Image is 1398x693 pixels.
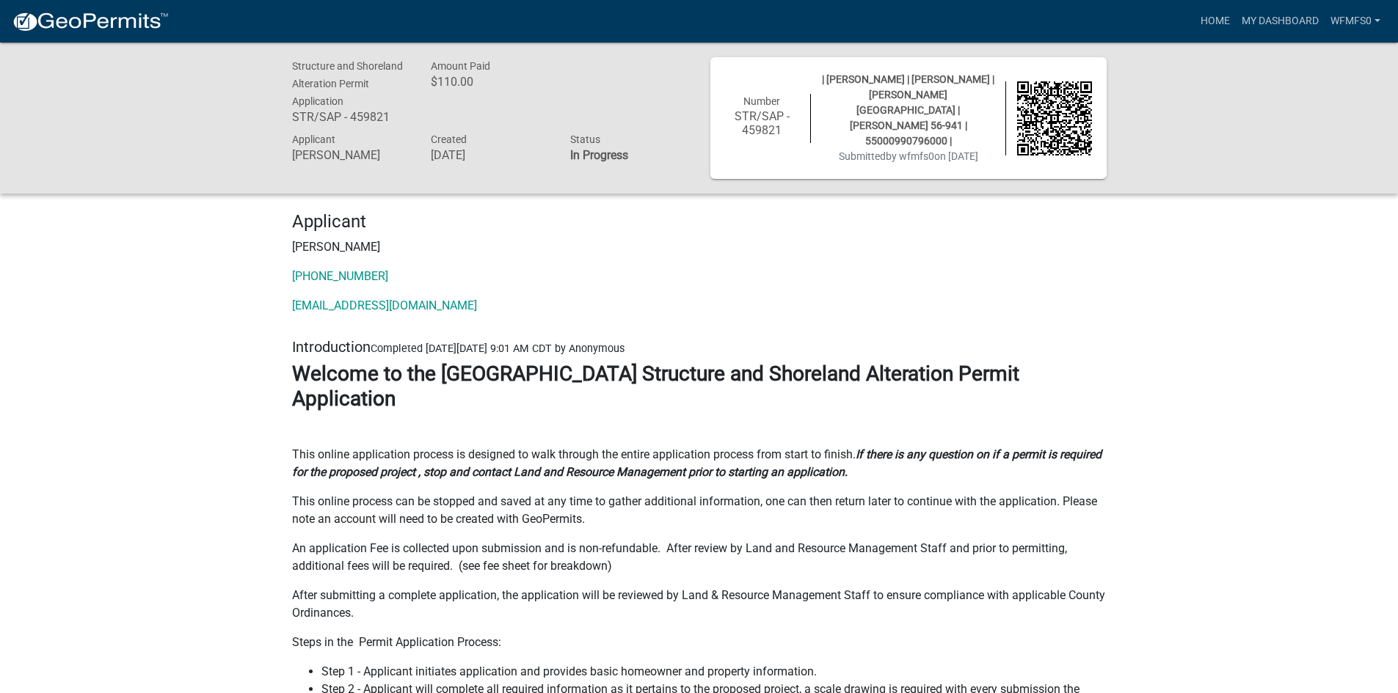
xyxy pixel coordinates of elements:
[292,133,335,145] span: Applicant
[292,540,1107,575] p: An application Fee is collected upon submission and is non-refundable. After review by Land and R...
[1017,81,1092,156] img: QR code
[431,60,490,72] span: Amount Paid
[292,238,1107,256] p: [PERSON_NAME]
[431,148,548,162] h6: [DATE]
[371,342,625,355] span: Completed [DATE][DATE] 9:01 AM CDT by Anonymous
[839,150,978,162] span: Submitted on [DATE]
[292,634,1107,651] p: Steps in the Permit Application Process:
[886,150,934,162] span: by wfmfs0
[292,60,403,107] span: Structure and Shoreland Alteration Permit Application
[292,338,1107,356] h5: Introduction
[743,95,780,107] span: Number
[292,446,1107,481] p: This online application process is designed to walk through the entire application process from s...
[1236,7,1325,35] a: My Dashboard
[431,133,467,145] span: Created
[292,362,1019,411] strong: Welcome to the [GEOGRAPHIC_DATA] Structure and Shoreland Alteration Permit Application
[292,493,1107,528] p: This online process can be stopped and saved at any time to gather additional information, one ca...
[292,148,409,162] h6: [PERSON_NAME]
[822,73,994,147] span: | [PERSON_NAME] | [PERSON_NAME] | [PERSON_NAME][GEOGRAPHIC_DATA] | [PERSON_NAME] 56-941 | 5500099...
[1325,7,1386,35] a: wfmfs0
[292,211,1107,232] h4: Applicant
[1195,7,1236,35] a: Home
[292,269,388,283] a: [PHONE_NUMBER]
[321,663,1107,681] li: Step 1 - Applicant initiates application and provides basic homeowner and property information.
[431,75,548,89] h6: $110.00
[570,148,628,162] strong: In Progress
[292,447,1102,479] strong: If there is any question on if a permit is required for the proposed project , stop and contact L...
[570,133,600,145] span: Status
[292,298,477,312] a: [EMAIL_ADDRESS][DOMAIN_NAME]
[292,587,1107,622] p: After submitting a complete application, the application will be reviewed by Land & Resource Mana...
[292,110,409,124] h6: STR/SAP - 459821
[725,109,800,137] h6: STR/SAP - 459821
